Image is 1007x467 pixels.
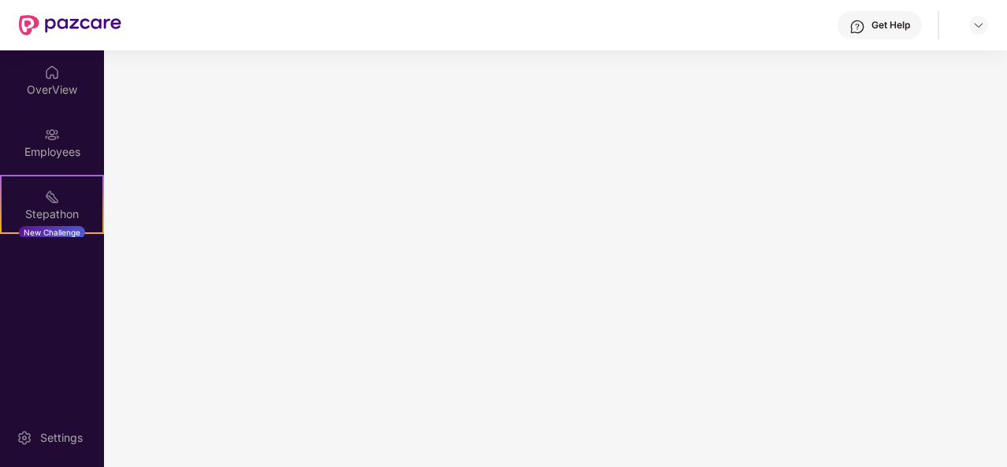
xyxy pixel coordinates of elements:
[871,19,910,32] div: Get Help
[17,430,32,446] img: svg+xml;base64,PHN2ZyBpZD0iU2V0dGluZy0yMHgyMCIgeG1sbnM9Imh0dHA6Ly93d3cudzMub3JnLzIwMDAvc3ZnIiB3aW...
[19,15,121,35] img: New Pazcare Logo
[35,430,87,446] div: Settings
[19,226,85,239] div: New Challenge
[2,206,102,222] div: Stepathon
[44,127,60,143] img: svg+xml;base64,PHN2ZyBpZD0iRW1wbG95ZWVzIiB4bWxucz0iaHR0cDovL3d3dy53My5vcmcvMjAwMC9zdmciIHdpZHRoPS...
[44,189,60,205] img: svg+xml;base64,PHN2ZyB4bWxucz0iaHR0cDovL3d3dy53My5vcmcvMjAwMC9zdmciIHdpZHRoPSIyMSIgaGVpZ2h0PSIyMC...
[972,19,985,32] img: svg+xml;base64,PHN2ZyBpZD0iRHJvcGRvd24tMzJ4MzIiIHhtbG5zPSJodHRwOi8vd3d3LnczLm9yZy8yMDAwL3N2ZyIgd2...
[849,19,865,35] img: svg+xml;base64,PHN2ZyBpZD0iSGVscC0zMngzMiIgeG1sbnM9Imh0dHA6Ly93d3cudzMub3JnLzIwMDAvc3ZnIiB3aWR0aD...
[44,65,60,80] img: svg+xml;base64,PHN2ZyBpZD0iSG9tZSIgeG1sbnM9Imh0dHA6Ly93d3cudzMub3JnLzIwMDAvc3ZnIiB3aWR0aD0iMjAiIG...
